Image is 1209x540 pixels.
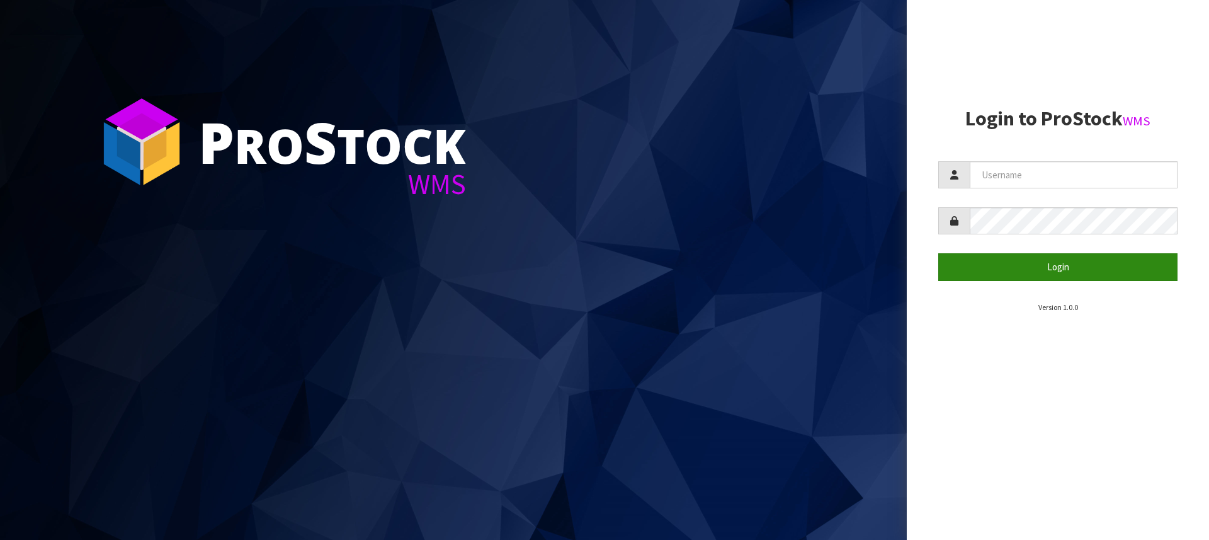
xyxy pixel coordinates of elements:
span: S [304,103,337,180]
div: WMS [198,170,466,198]
div: ro tock [198,113,466,170]
input: Username [970,161,1178,188]
small: WMS [1123,113,1150,129]
img: ProStock Cube [94,95,189,189]
small: Version 1.0.0 [1038,302,1078,312]
h2: Login to ProStock [938,108,1178,130]
span: P [198,103,234,180]
button: Login [938,253,1178,280]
